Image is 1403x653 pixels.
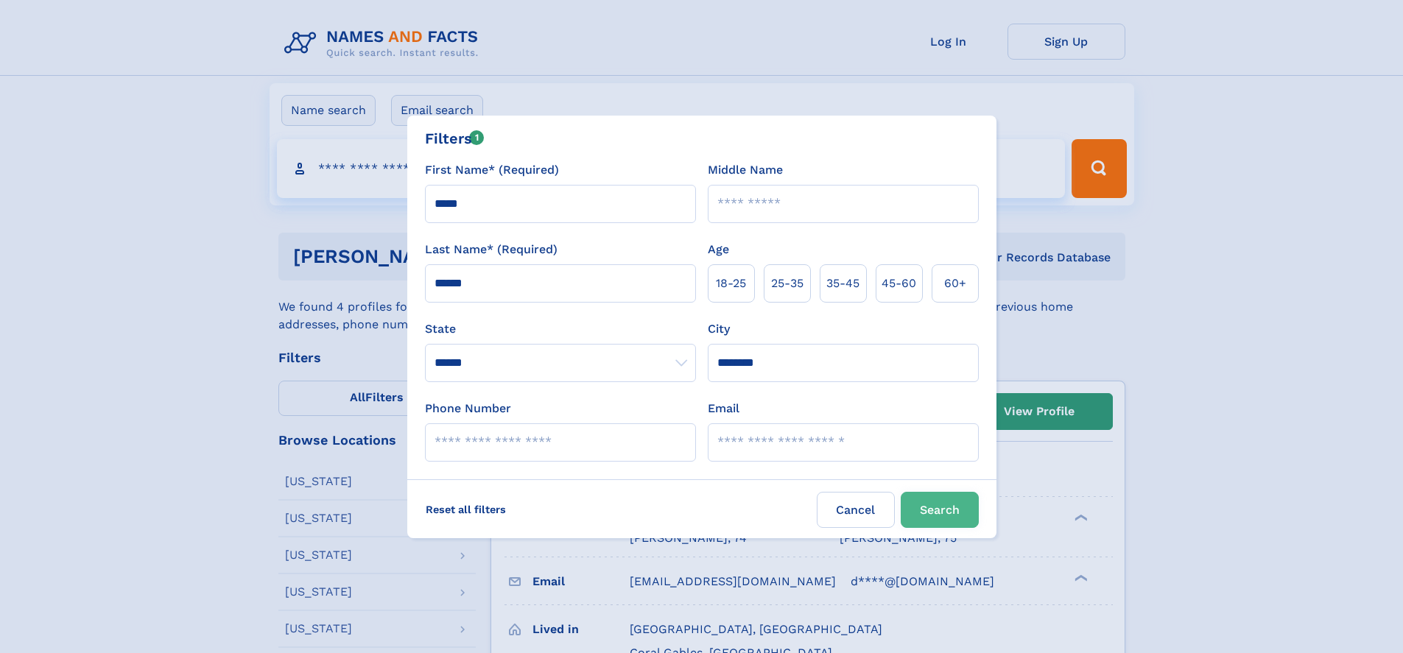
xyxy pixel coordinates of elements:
[771,275,804,292] span: 25‑35
[416,492,516,527] label: Reset all filters
[425,241,558,258] label: Last Name* (Required)
[708,320,730,338] label: City
[425,400,511,417] label: Phone Number
[826,275,859,292] span: 35‑45
[708,161,783,179] label: Middle Name
[716,275,746,292] span: 18‑25
[708,241,729,258] label: Age
[882,275,916,292] span: 45‑60
[901,492,979,528] button: Search
[708,400,739,417] label: Email
[817,492,895,528] label: Cancel
[425,320,696,338] label: State
[944,275,966,292] span: 60+
[425,161,559,179] label: First Name* (Required)
[425,127,485,149] div: Filters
